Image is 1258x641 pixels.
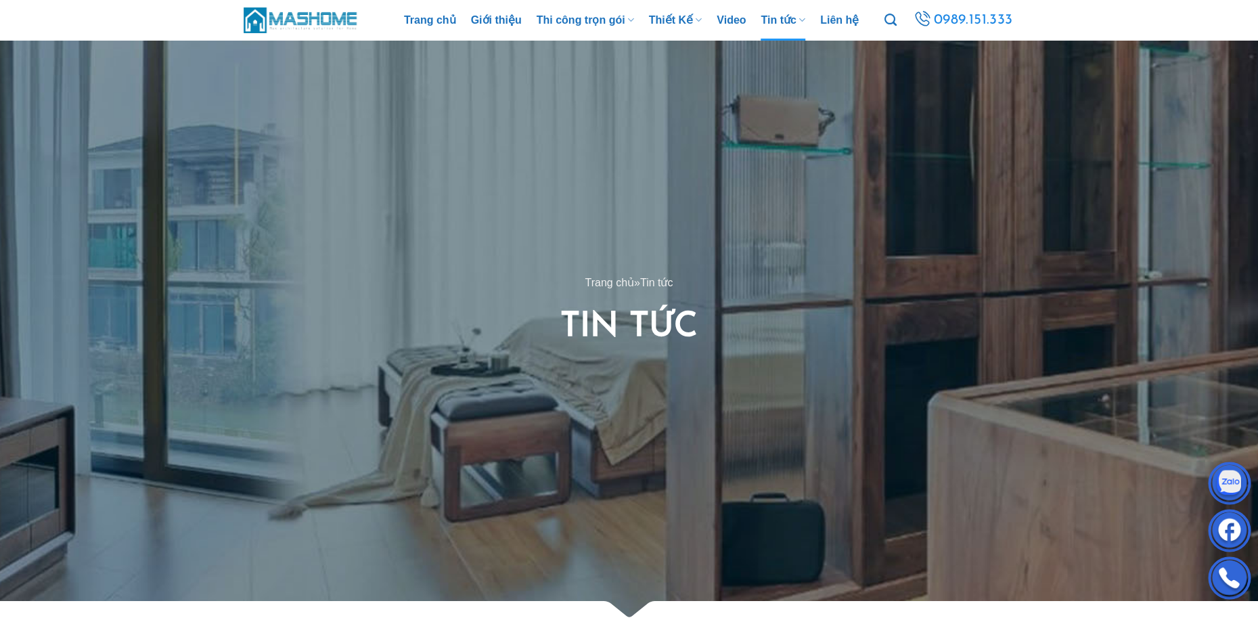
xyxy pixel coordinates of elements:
[1209,560,1250,600] img: Phone
[934,9,1013,32] span: 0989.151.333
[244,5,359,35] img: MasHome – Tổng Thầu Thiết Kế Và Xây Nhà Trọn Gói
[640,277,673,288] span: Tin tức
[884,6,897,35] a: Tìm kiếm
[585,277,635,288] a: Trang chủ
[912,8,1015,32] a: 0989.151.333
[560,310,698,345] span: Tin tức
[244,274,1015,292] nav: breadcrumbs
[634,277,640,288] span: »
[1209,512,1250,553] img: Facebook
[1209,465,1250,506] img: Zalo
